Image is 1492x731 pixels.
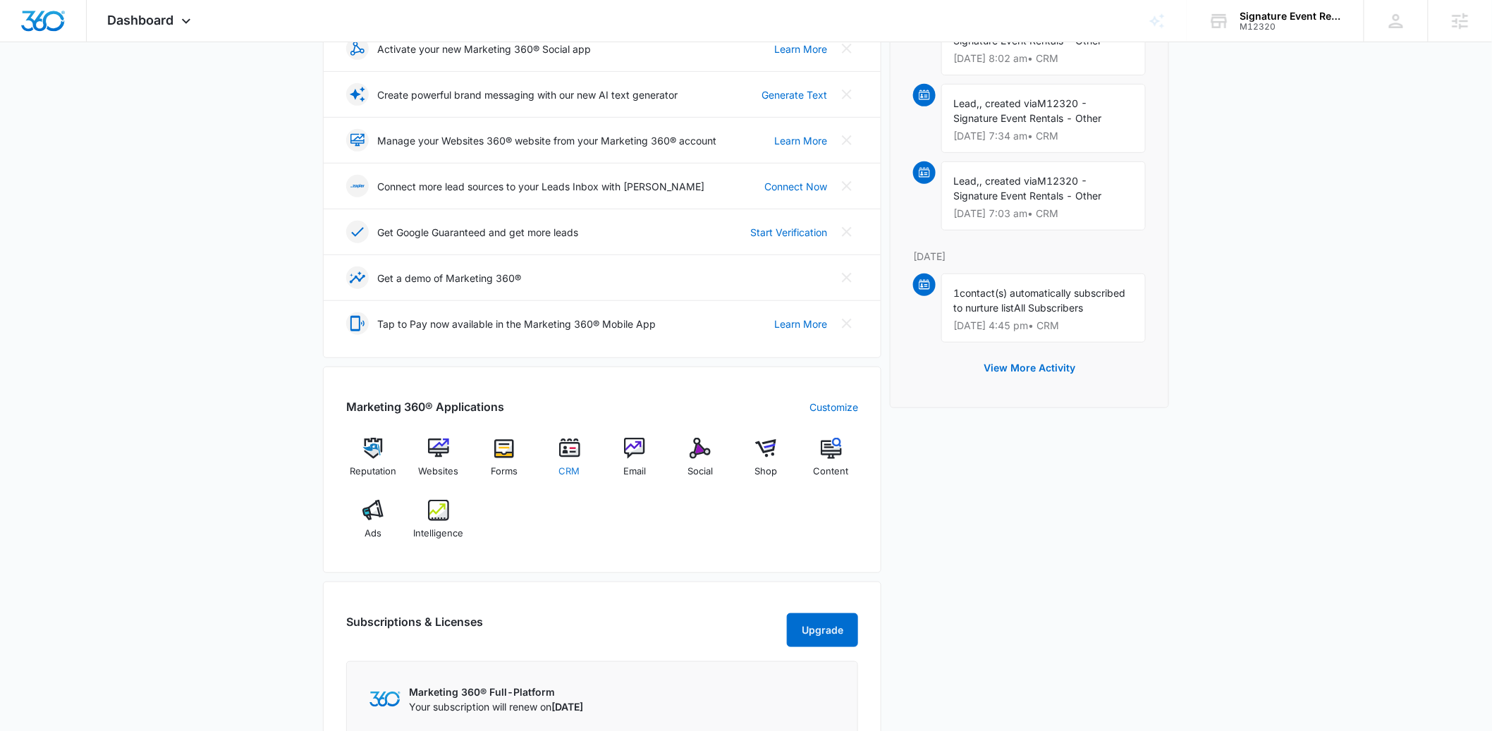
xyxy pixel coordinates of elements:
span: 1 [953,287,960,299]
span: Lead, [953,97,979,109]
button: Close [836,312,858,335]
span: Intelligence [414,527,464,541]
p: Your subscription will renew on [409,699,583,714]
p: [DATE] 8:02 am • CRM [953,54,1134,63]
p: Manage your Websites 360® website from your Marketing 360® account [377,133,716,148]
span: , created via [979,97,1037,109]
span: Forms [491,465,518,479]
button: Close [836,175,858,197]
span: Lead, [953,175,979,187]
a: Content [804,438,858,489]
p: Get Google Guaranteed and get more leads [377,225,578,240]
a: Learn More [774,317,827,331]
p: [DATE] 4:45 pm • CRM [953,321,1134,331]
span: contact(s) automatically subscribed to nurture list [953,287,1125,314]
span: Social [687,465,713,479]
a: Ads [346,500,400,551]
p: Marketing 360® Full-Platform [409,684,583,699]
a: Reputation [346,438,400,489]
button: Close [836,129,858,152]
span: CRM [559,465,580,479]
span: , created via [979,175,1037,187]
div: account name [1240,11,1343,22]
a: Websites [412,438,466,489]
a: Social [673,438,728,489]
span: All Subscribers [1014,302,1083,314]
p: [DATE] [913,249,1146,264]
a: CRM [542,438,597,489]
span: Ads [365,527,381,541]
p: Tap to Pay now available in the Marketing 360® Mobile App [377,317,656,331]
a: Customize [809,400,858,414]
span: [DATE] [551,701,583,713]
button: Close [836,221,858,243]
p: [DATE] 7:03 am • CRM [953,209,1134,219]
button: View More Activity [970,351,1089,385]
div: account id [1240,22,1343,32]
span: Dashboard [108,13,174,27]
span: Email [623,465,646,479]
span: Websites [419,465,459,479]
a: Learn More [774,133,827,148]
button: Close [836,37,858,60]
img: Marketing 360 Logo [369,692,400,706]
span: Reputation [350,465,396,479]
button: Close [836,266,858,289]
a: Intelligence [412,500,466,551]
a: Shop [739,438,793,489]
p: Create powerful brand messaging with our new AI text generator [377,87,678,102]
a: Connect Now [764,179,827,194]
span: Content [814,465,849,479]
a: Forms [477,438,532,489]
h2: Marketing 360® Applications [346,398,504,415]
a: Start Verification [750,225,827,240]
button: Upgrade [787,613,858,647]
a: Learn More [774,42,827,56]
span: Shop [754,465,777,479]
button: Close [836,83,858,106]
p: Connect more lead sources to your Leads Inbox with [PERSON_NAME] [377,179,704,194]
a: Generate Text [762,87,827,102]
p: Get a demo of Marketing 360® [377,271,521,285]
h2: Subscriptions & Licenses [346,613,483,641]
p: [DATE] 7:34 am • CRM [953,131,1134,141]
a: Email [608,438,662,489]
p: Activate your new Marketing 360® Social app [377,42,591,56]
